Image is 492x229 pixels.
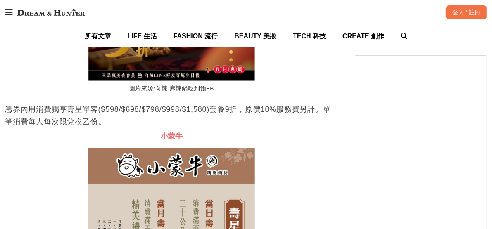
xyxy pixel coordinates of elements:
div: 登入 / 註冊 [446,5,487,19]
a: FASHION 流行 [174,25,218,47]
a: BEAUTY 美妝 [234,25,276,47]
span: 小蒙牛 [161,132,183,141]
img: Dream & Hunter [13,5,89,20]
a: TECH 科技 [293,25,326,47]
span: TECH 科技 [293,33,326,40]
span: 所有文章 [85,33,111,40]
figcaption: 圖片來源/向辣 麻辣鍋吃到飽FB [88,81,255,97]
a: 所有文章 [85,25,111,47]
p: 憑券內用消費獨享壽星單客($598/$698/$798/$998/$1,580)套餐9折，原價10%服務費另計。單筆消費每人每次限兌換乙份。 [5,104,338,128]
a: LIFE 生活 [128,25,157,47]
span: FASHION 流行 [174,33,218,40]
a: CREATE 創作 [342,25,384,47]
span: CREATE 創作 [342,33,384,40]
span: BEAUTY 美妝 [234,33,276,40]
span: LIFE 生活 [128,33,157,40]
